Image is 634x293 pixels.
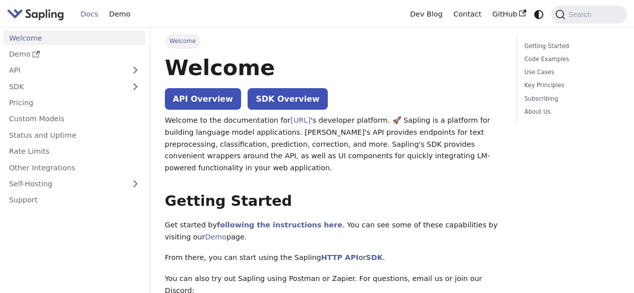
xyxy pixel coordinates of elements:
button: Switch between dark and light mode (currently system mode) [532,7,546,22]
a: Use Cases [524,68,616,77]
a: HTTP API [321,253,359,261]
a: Subscribing [524,94,616,104]
a: Code Examples [524,55,616,64]
a: Demo [205,233,227,241]
a: Dev Blog [404,7,448,22]
a: About Us [524,107,616,117]
button: Expand sidebar category 'SDK' [125,79,145,94]
a: API Overview [165,88,241,110]
a: SDK [4,79,125,94]
a: GitHub [487,7,531,22]
a: Demo [104,7,136,22]
a: Docs [75,7,104,22]
a: Rate Limits [4,144,145,159]
a: Demo [4,47,145,62]
nav: Breadcrumbs [165,34,502,48]
p: Get started by . You can see some of these capabilities by visiting our page. [165,219,502,243]
a: Custom Models [4,112,145,126]
button: Expand sidebar category 'API' [125,63,145,78]
a: Sapling.aiSapling.ai [7,7,68,22]
span: Search [565,11,597,19]
a: Contact [448,7,487,22]
a: SDK Overview [248,88,327,110]
img: Sapling.ai [7,7,64,22]
a: Status and Uptime [4,128,145,142]
h1: Welcome [165,54,502,81]
p: Welcome to the documentation for 's developer platform. 🚀 Sapling is a platform for building lang... [165,115,502,174]
p: From there, you can start using the Sapling or . [165,252,502,264]
button: Search (Command+K) [551,6,626,24]
a: Support [4,193,145,207]
a: Pricing [4,96,145,110]
a: API [4,63,125,78]
a: SDK [366,253,382,261]
a: Self-Hosting [4,177,145,191]
h2: Getting Started [165,192,502,210]
a: Other Integrations [4,160,145,175]
a: [URL] [291,116,311,124]
a: following the instructions here [217,221,342,229]
span: Welcome [165,34,200,48]
a: Welcome [4,31,145,45]
a: Getting Started [524,42,616,51]
a: Key Principles [524,81,616,90]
